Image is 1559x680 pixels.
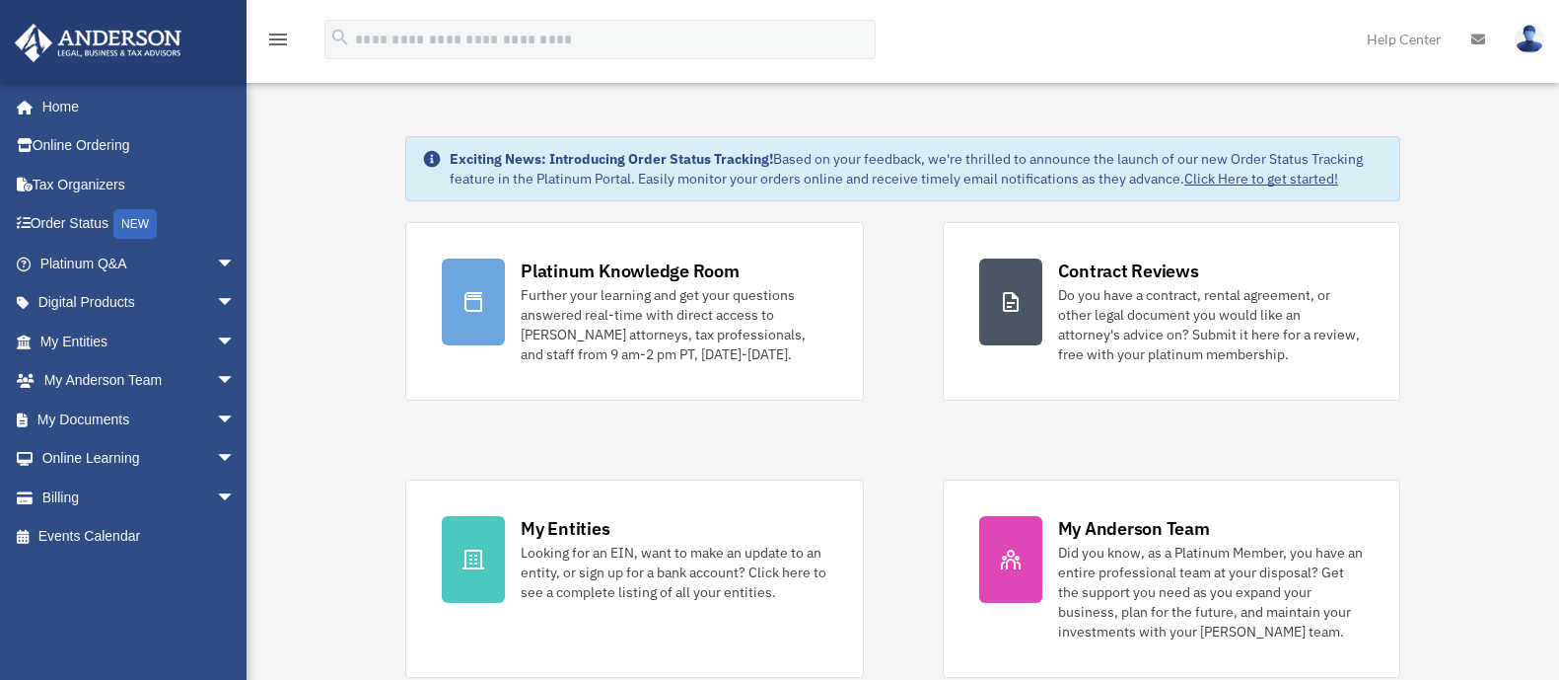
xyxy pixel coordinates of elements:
[450,150,773,168] strong: Exciting News: Introducing Order Status Tracking!
[14,126,265,166] a: Online Ordering
[266,28,290,51] i: menu
[216,400,255,440] span: arrow_drop_down
[216,244,255,284] span: arrow_drop_down
[14,165,265,204] a: Tax Organizers
[521,259,740,283] div: Platinum Knowledge Room
[266,35,290,51] a: menu
[14,517,265,557] a: Events Calendar
[14,244,265,283] a: Platinum Q&Aarrow_drop_down
[14,87,255,126] a: Home
[216,361,255,402] span: arrow_drop_down
[14,283,265,323] a: Digital Productsarrow_drop_down
[1058,543,1364,642] div: Did you know, as a Platinum Member, you have an entire professional team at your disposal? Get th...
[216,478,255,518] span: arrow_drop_down
[1058,285,1364,364] div: Do you have a contract, rental agreement, or other legal document you would like an attorney's ad...
[216,322,255,362] span: arrow_drop_down
[216,283,255,324] span: arrow_drop_down
[943,222,1400,401] a: Contract Reviews Do you have a contract, rental agreement, or other legal document you would like...
[405,222,863,401] a: Platinum Knowledge Room Further your learning and get your questions answered real-time with dire...
[14,400,265,439] a: My Documentsarrow_drop_down
[216,439,255,480] span: arrow_drop_down
[14,478,265,517] a: Billingarrow_drop_down
[450,149,1383,189] div: Based on your feedback, we're thrilled to announce the launch of our new Order Status Tracking fe...
[1515,25,1544,53] img: User Pic
[521,543,826,602] div: Looking for an EIN, want to make an update to an entity, or sign up for a bank account? Click her...
[943,480,1400,678] a: My Anderson Team Did you know, as a Platinum Member, you have an entire professional team at your...
[521,516,609,541] div: My Entities
[329,27,351,48] i: search
[9,24,187,62] img: Anderson Advisors Platinum Portal
[1184,170,1338,188] a: Click Here to get started!
[14,204,265,245] a: Order StatusNEW
[1058,516,1210,541] div: My Anderson Team
[405,480,863,678] a: My Entities Looking for an EIN, want to make an update to an entity, or sign up for a bank accoun...
[1058,259,1199,283] div: Contract Reviews
[14,439,265,479] a: Online Learningarrow_drop_down
[113,209,157,239] div: NEW
[14,322,265,361] a: My Entitiesarrow_drop_down
[14,361,265,401] a: My Anderson Teamarrow_drop_down
[521,285,826,364] div: Further your learning and get your questions answered real-time with direct access to [PERSON_NAM...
